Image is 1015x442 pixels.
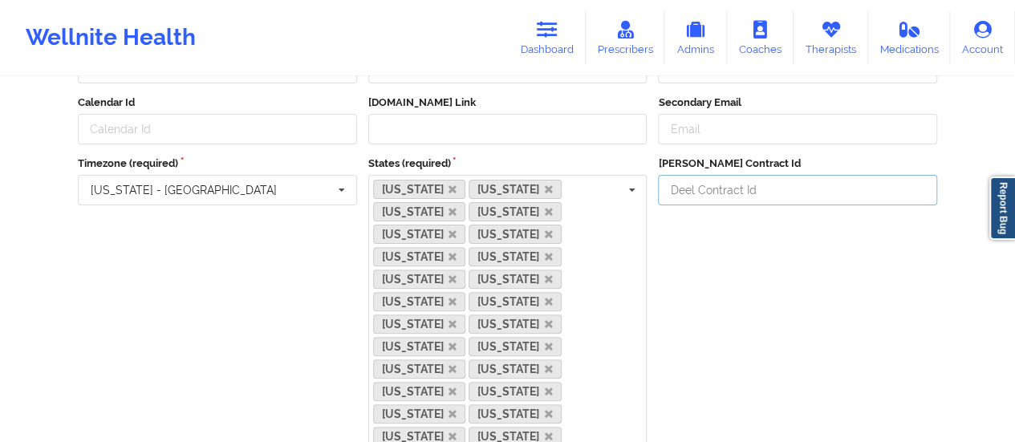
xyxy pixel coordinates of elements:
a: [US_STATE] [373,359,466,379]
a: [US_STATE] [469,270,562,289]
a: [US_STATE] [373,314,466,334]
a: [US_STATE] [469,180,562,199]
a: Admins [664,11,727,64]
a: [US_STATE] [373,337,466,356]
a: [US_STATE] [469,404,562,424]
label: [PERSON_NAME] Contract Id [658,156,937,172]
a: [US_STATE] [469,225,562,244]
a: [US_STATE] [469,247,562,266]
a: [US_STATE] [469,382,562,401]
input: Deel Contract Id [658,175,937,205]
input: Email [658,114,937,144]
a: [US_STATE] [469,292,562,311]
label: Calendar Id [78,95,357,111]
a: [US_STATE] [373,225,466,244]
a: Therapists [794,11,868,64]
a: [US_STATE] [469,202,562,221]
a: [US_STATE] [373,292,466,311]
label: Secondary Email [658,95,937,111]
a: [US_STATE] [469,314,562,334]
input: Calendar Id [78,114,357,144]
a: Account [950,11,1015,64]
a: [US_STATE] [469,337,562,356]
a: Prescribers [586,11,665,64]
a: Dashboard [509,11,586,64]
label: Timezone (required) [78,156,357,172]
a: Coaches [727,11,794,64]
a: [US_STATE] [373,270,466,289]
a: [US_STATE] [373,180,466,199]
a: [US_STATE] [373,382,466,401]
a: [US_STATE] [373,202,466,221]
a: [US_STATE] [373,404,466,424]
a: Report Bug [989,176,1015,240]
a: [US_STATE] [469,359,562,379]
a: Medications [868,11,951,64]
label: [DOMAIN_NAME] Link [368,95,648,111]
div: [US_STATE] - [GEOGRAPHIC_DATA] [91,185,277,196]
label: States (required) [368,156,648,172]
a: [US_STATE] [373,247,466,266]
